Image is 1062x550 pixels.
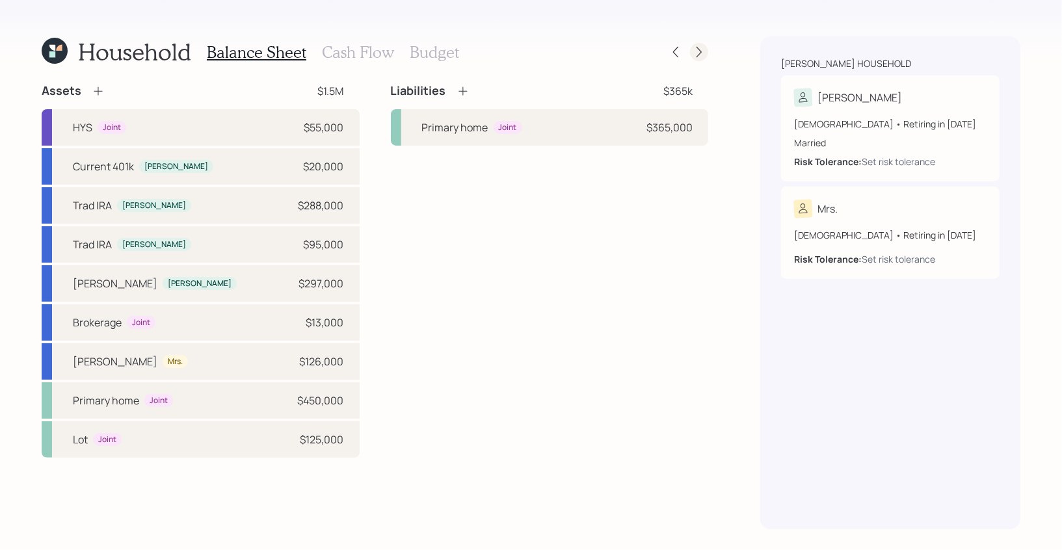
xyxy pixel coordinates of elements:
[646,120,693,135] div: $365,000
[73,159,134,174] div: Current 401k
[817,201,838,216] div: Mrs.
[304,237,344,252] div: $95,000
[299,198,344,213] div: $288,000
[122,239,186,250] div: [PERSON_NAME]
[300,432,344,447] div: $125,000
[299,276,344,291] div: $297,000
[300,354,344,369] div: $126,000
[410,43,459,62] h3: Budget
[794,228,987,242] div: [DEMOGRAPHIC_DATA] • Retiring in [DATE]
[794,136,987,150] div: Married
[73,432,88,447] div: Lot
[322,43,394,62] h3: Cash Flow
[781,57,911,70] div: [PERSON_NAME] household
[862,155,935,168] div: Set risk tolerance
[207,43,306,62] h3: Balance Sheet
[132,317,150,328] div: Joint
[144,161,208,172] div: [PERSON_NAME]
[73,120,92,135] div: HYS
[150,395,168,406] div: Joint
[862,252,935,266] div: Set risk tolerance
[73,276,157,291] div: [PERSON_NAME]
[78,38,191,66] h1: Household
[499,122,517,133] div: Joint
[794,253,862,265] b: Risk Tolerance:
[98,434,116,445] div: Joint
[73,393,139,408] div: Primary home
[304,159,344,174] div: $20,000
[168,356,183,367] div: Mrs.
[422,120,488,135] div: Primary home
[73,354,157,369] div: [PERSON_NAME]
[306,315,344,330] div: $13,000
[73,237,112,252] div: Trad IRA
[794,155,862,168] b: Risk Tolerance:
[103,122,121,133] div: Joint
[73,198,112,213] div: Trad IRA
[73,315,122,330] div: Brokerage
[122,200,186,211] div: [PERSON_NAME]
[318,83,344,99] div: $1.5M
[304,120,344,135] div: $55,000
[168,278,232,289] div: [PERSON_NAME]
[42,84,81,98] h4: Assets
[391,84,446,98] h4: Liabilities
[298,393,344,408] div: $450,000
[817,90,902,105] div: [PERSON_NAME]
[663,83,693,99] div: $365k
[794,117,987,131] div: [DEMOGRAPHIC_DATA] • Retiring in [DATE]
